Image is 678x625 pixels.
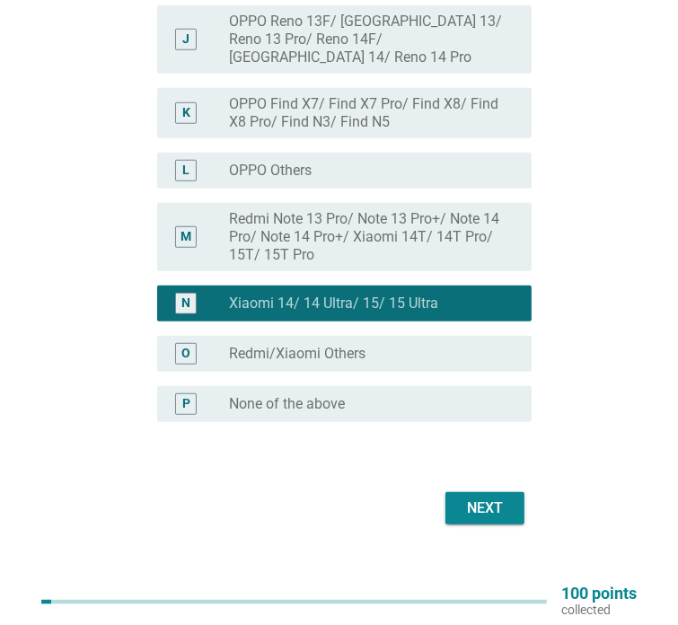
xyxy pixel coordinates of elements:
[445,492,524,524] button: Next
[182,395,190,414] div: P
[182,162,189,180] div: L
[229,210,503,264] label: Redmi Note 13 Pro/ Note 13 Pro+/ Note 14 Pro/ Note 14 Pro+/ Xiaomi 14T/ 14T Pro/ 15T/ 15T Pro
[229,295,438,312] label: Xiaomi 14/ 14 Ultra/ 15/ 15 Ultra
[229,13,503,66] label: OPPO Reno 13F/ [GEOGRAPHIC_DATA] 13/ Reno 13 Pro/ Reno 14F/ [GEOGRAPHIC_DATA] 14/ Reno 14 Pro
[181,345,190,364] div: O
[229,162,312,180] label: OPPO Others
[229,345,365,363] label: Redmi/Xiaomi Others
[182,104,190,123] div: K
[181,228,191,247] div: M
[182,31,189,49] div: J
[181,295,190,313] div: N
[229,95,503,131] label: OPPO Find X7/ Find X7 Pro/ Find X8/ Find X8 Pro/ Find N3/ Find N5
[460,497,510,519] div: Next
[561,585,637,602] p: 100 points
[229,395,345,413] label: None of the above
[561,602,637,618] p: collected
